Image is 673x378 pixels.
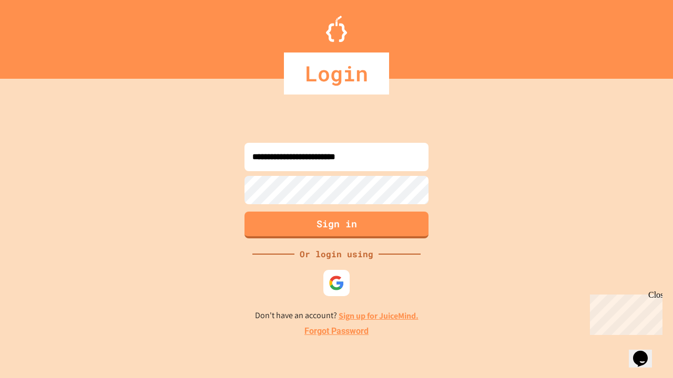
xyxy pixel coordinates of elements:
a: Sign up for JuiceMind. [339,310,419,321]
div: Chat with us now!Close [4,4,73,67]
div: Or login using [294,248,379,260]
img: google-icon.svg [329,275,344,291]
a: Forgot Password [304,325,369,338]
button: Sign in [244,212,429,238]
div: Login [284,52,389,94]
iframe: chat widget [586,290,662,335]
p: Don't have an account? [255,309,419,322]
iframe: chat widget [629,336,662,367]
img: Logo.svg [326,16,347,42]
